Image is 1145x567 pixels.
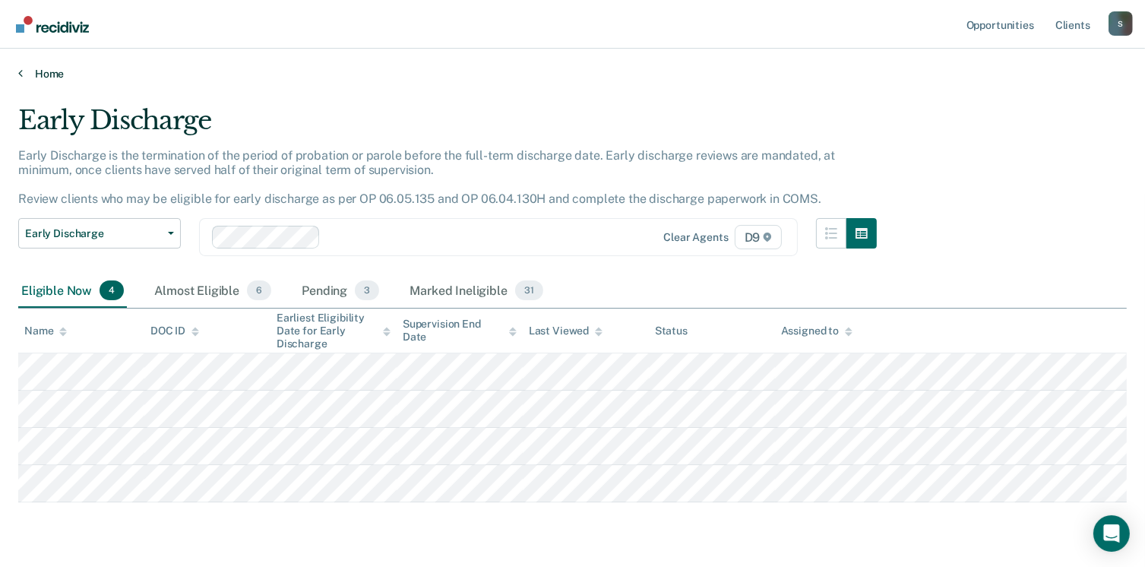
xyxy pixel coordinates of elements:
span: 4 [100,280,124,300]
div: Almost Eligible6 [151,274,274,308]
p: Early Discharge is the termination of the period of probation or parole before the full-term disc... [18,148,835,207]
span: D9 [735,225,783,249]
span: 3 [355,280,379,300]
span: 31 [515,280,543,300]
div: S [1109,11,1133,36]
div: Open Intercom Messenger [1093,515,1130,552]
img: Recidiviz [16,16,89,33]
div: Early Discharge [18,105,877,148]
button: Profile dropdown button [1109,11,1133,36]
div: Earliest Eligibility Date for Early Discharge [277,312,391,350]
div: Name [24,325,67,337]
button: Early Discharge [18,218,181,249]
span: Early Discharge [25,227,162,240]
span: 6 [247,280,271,300]
div: Assigned to [781,325,852,337]
div: Last Viewed [529,325,603,337]
div: Marked Ineligible31 [406,274,546,308]
a: Home [18,67,1127,81]
div: Clear agents [663,231,728,244]
div: Status [655,325,688,337]
div: Eligible Now4 [18,274,127,308]
div: Pending3 [299,274,382,308]
div: DOC ID [150,325,199,337]
div: Supervision End Date [403,318,517,344]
